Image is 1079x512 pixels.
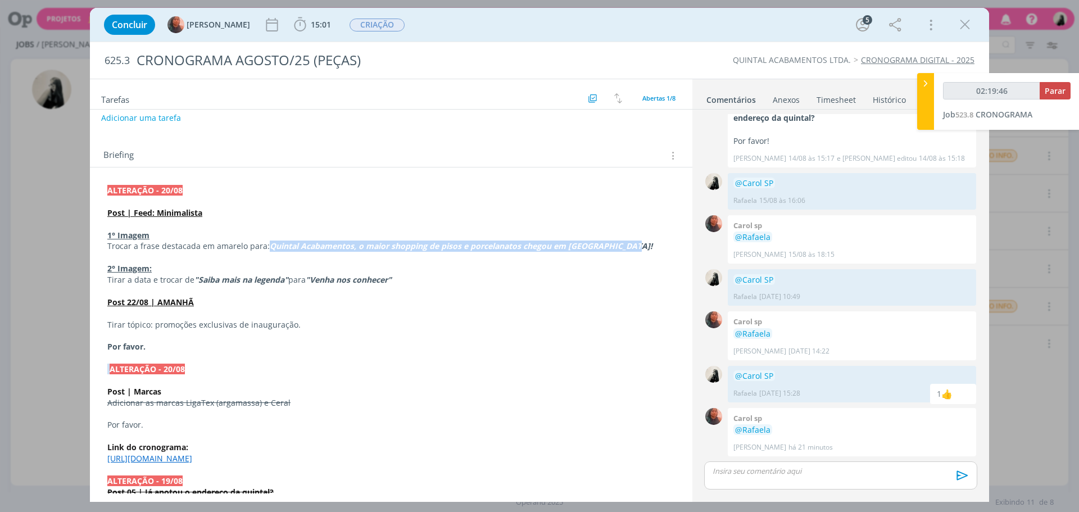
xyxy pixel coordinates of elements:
[735,424,770,435] span: @Rafaela
[349,18,405,32] button: CRIAÇÃO
[104,15,155,35] button: Concluir
[614,93,622,103] img: arrow-down-up.svg
[107,397,291,408] s: Adicionar as marcas LigaTex (argamassa) e Ceral
[976,109,1032,120] span: CRONOGRAMA
[705,366,722,383] img: R
[733,196,757,206] p: Rafaela
[311,19,331,30] span: 15:01
[107,230,149,241] u: 1° Imagem
[187,21,250,29] span: [PERSON_NAME]
[107,453,192,464] a: [URL][DOMAIN_NAME]
[816,89,856,106] a: Timesheet
[291,16,334,34] button: 15:01
[107,442,188,452] strong: Link do cronograma:
[167,16,250,33] button: C[PERSON_NAME]
[1045,85,1066,96] span: Parar
[107,419,675,431] p: Por favor.
[937,388,941,400] div: 1
[863,15,872,25] div: 5
[733,220,762,230] b: Carol sp
[733,292,757,302] p: Rafaela
[735,274,773,285] span: @Carol SP
[103,148,134,163] span: Briefing
[90,8,989,502] div: dialog
[705,173,722,190] img: R
[733,135,971,147] p: Por favor!
[733,101,961,123] strong: Post 05 | Já anotou o endereço da quintal?
[735,178,773,188] span: @Carol SP
[733,316,762,327] b: Carol sp
[943,109,1032,120] a: Job523.8CRONOGRAMA
[788,153,835,164] span: 14/08 às 15:17
[735,328,770,339] span: @Rafaela
[132,47,607,74] div: CRONOGRAMA AGOSTO/25 (PEÇAS)
[112,20,147,29] span: Concluir
[306,274,392,285] em: "Venha nos conhecer"
[759,196,805,206] span: 15/08 às 16:06
[837,153,917,164] span: e [PERSON_NAME] editou
[705,215,722,232] img: C
[919,153,965,164] span: 14/08 às 15:18
[733,442,786,452] p: [PERSON_NAME]
[107,319,675,330] p: Tirar tópico: promoções exclusivas de inauguração.
[735,232,770,242] span: @Rafaela
[706,89,756,106] a: Comentários
[788,346,829,356] span: [DATE] 14:22
[1040,82,1071,99] button: Parar
[107,274,675,286] p: Tirar a data e trocar de para
[105,55,130,67] span: 625.3
[194,274,288,285] em: "Saiba mais na legenda"
[350,19,405,31] span: CRIAÇÃO
[733,153,786,164] p: [PERSON_NAME]
[107,263,152,274] u: 2° Imagem:
[101,92,129,105] span: Tarefas
[735,370,773,381] span: @Carol SP
[107,241,675,252] p: Trocar a frase destacada em amarelo para:
[110,364,185,374] strong: ALTERAÇÃO - 20/08
[733,346,786,356] p: [PERSON_NAME]
[107,475,183,486] strong: ALTERAÇÃO - 19/08
[861,55,974,65] a: CRONOGRAMA DIGITAL - 2025
[107,386,161,397] strong: Post | Marcas
[733,55,851,65] a: QUINTAL ACABAMENTOS LTDA.
[705,408,722,425] img: C
[773,94,800,106] div: Anexos
[107,185,183,196] strong: ALTERAÇÃO - 20/08
[107,207,202,218] a: Post | Feed: Minimalista
[642,94,675,102] span: Abertas 1/8
[788,442,833,452] span: há 21 minutos
[872,89,906,106] a: Histórico
[788,250,835,260] span: 15/08 às 18:15
[733,413,762,423] b: Carol sp
[705,269,722,286] img: R
[705,311,722,328] img: C
[733,250,786,260] p: [PERSON_NAME]
[167,16,184,33] img: C
[107,297,194,307] a: Post 22/08 | AMANHÃ
[759,388,800,398] span: [DATE] 15:28
[107,487,274,497] s: Post 05 | Já anotou o endereço da quintal?
[941,387,953,401] div: Carol SP
[101,108,182,128] button: Adicionar uma tarefa
[107,341,146,352] strong: Por favor.
[759,292,800,302] span: [DATE] 10:49
[733,388,757,398] p: Rafaela
[955,110,973,120] span: 523.8
[854,16,872,34] button: 5
[270,241,652,251] em: Quintal Acabamentos, o maior shopping de pisos e porcelanatos chegou em [GEOGRAPHIC_DATA]!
